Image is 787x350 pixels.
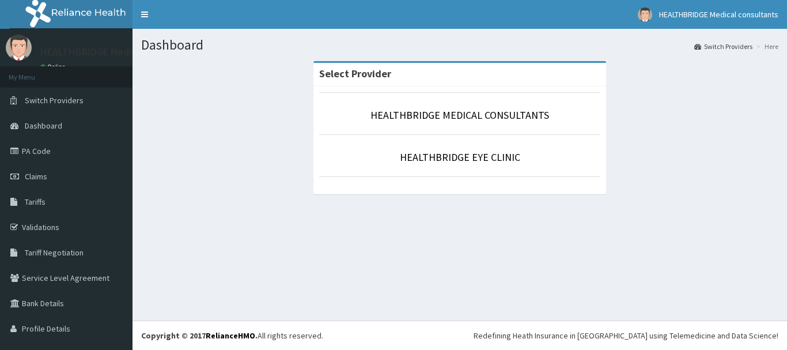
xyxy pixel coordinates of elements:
[754,42,778,51] li: Here
[25,171,47,182] span: Claims
[133,321,787,350] footer: All rights reserved.
[6,35,32,61] img: User Image
[25,121,62,131] span: Dashboard
[25,197,46,207] span: Tariffs
[400,150,520,164] a: HEALTHBRIDGE EYE CLINIC
[694,42,752,51] a: Switch Providers
[206,330,255,341] a: RelianceHMO
[638,7,652,22] img: User Image
[141,330,258,341] strong: Copyright © 2017 .
[25,95,84,106] span: Switch Providers
[319,67,391,80] strong: Select Provider
[141,37,778,52] h1: Dashboard
[659,9,778,20] span: HEALTHBRIDGE Medical consultants
[40,63,68,71] a: Online
[40,47,201,57] p: HEALTHBRIDGE Medical consultants
[474,330,778,341] div: Redefining Heath Insurance in [GEOGRAPHIC_DATA] using Telemedicine and Data Science!
[370,108,549,122] a: HEALTHBRIDGE MEDICAL CONSULTANTS
[25,247,84,258] span: Tariff Negotiation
